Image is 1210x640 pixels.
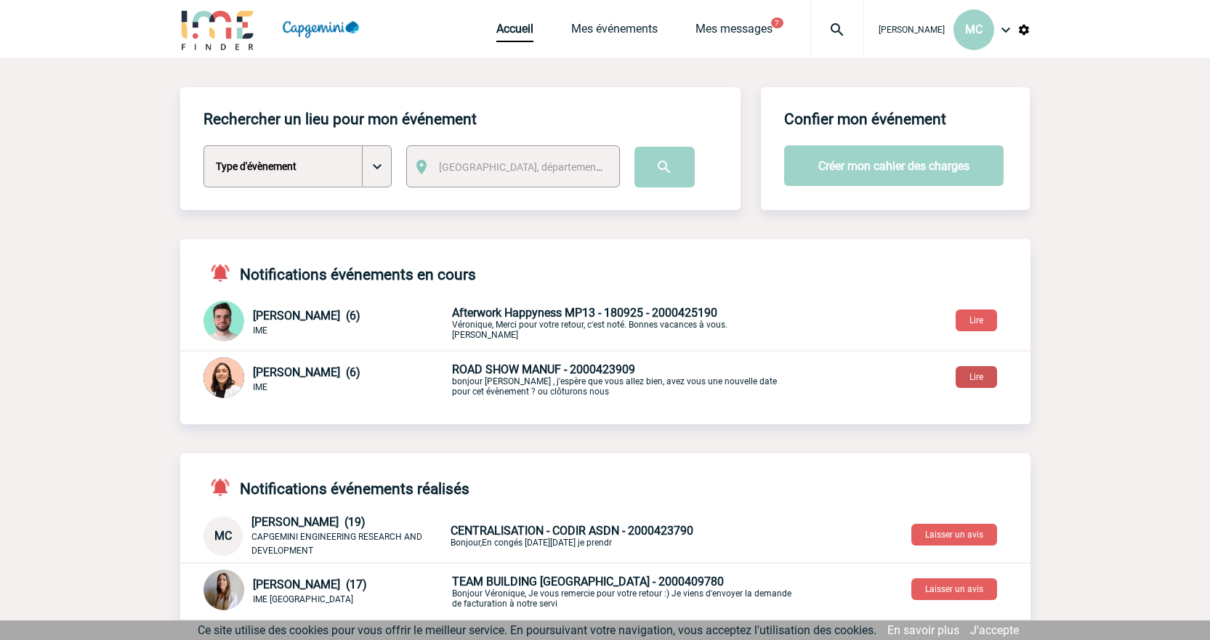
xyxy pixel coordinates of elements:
[911,524,997,546] button: Laisser un avis
[203,301,449,344] div: Conversation privée : Client - Agence
[253,309,360,323] span: [PERSON_NAME] (6)
[634,147,695,187] input: Submit
[253,594,353,604] span: IME [GEOGRAPHIC_DATA]
[771,17,783,28] button: 7
[251,515,366,529] span: [PERSON_NAME] (19)
[203,515,1030,556] div: Conversation privée : Client - Agence
[452,575,724,588] span: TEAM BUILDING [GEOGRAPHIC_DATA] - 2000409780
[452,575,794,609] p: Bonjour Véronique, Je vous remercie pour votre retour :) Je viens d'envoyer la demande de factura...
[203,110,477,128] h4: Rechercher un lieu pour mon événement
[452,362,794,397] p: bonjour [PERSON_NAME] , j'espère que vous allez bien, avez vous une nouvelle date pour cet évènem...
[452,306,794,340] p: Véronique, Merci pour votre retour, c'est noté. Bonnes vacances à vous. [PERSON_NAME]
[251,532,422,556] span: CAPGEMINI ENGINEERING RESEARCH AND DEVELOPMENT
[496,22,533,42] a: Accueil
[253,365,360,379] span: [PERSON_NAME] (6)
[253,382,267,392] span: IME
[209,477,240,498] img: notifications-active-24-px-r.png
[198,623,876,637] span: Ce site utilise des cookies pour vous offrir le meilleur service. En poursuivant votre navigation...
[203,315,794,328] a: [PERSON_NAME] (6) IME Afterwork Happyness MP13 - 180925 - 2000425190Véronique, Merci pour votre r...
[203,528,792,542] a: MC [PERSON_NAME] (19) CAPGEMINI ENGINEERING RESEARCH AND DEVELOPMENT CENTRALISATION - CODIR ASDN ...
[956,366,997,388] button: Lire
[451,524,792,548] p: Bonjour,En congés [DATE][DATE] je prendr
[944,369,1009,383] a: Lire
[203,357,244,398] img: 129834-0.png
[203,570,1030,613] div: Conversation privée : Client - Agence
[695,22,773,42] a: Mes messages
[180,9,256,50] img: IME-Finder
[944,312,1009,326] a: Lire
[784,145,1004,186] button: Créer mon cahier des charges
[571,22,658,42] a: Mes événements
[209,262,240,283] img: notifications-active-24-px-r.png
[452,306,717,320] span: Afterwork Happyness MP13 - 180925 - 2000425190
[911,578,997,600] button: Laisser un avis
[970,623,1019,637] a: J'accepte
[203,357,449,401] div: Conversation privée : Client - Agence
[203,570,244,610] img: 115329-0.jpg
[203,371,794,385] a: [PERSON_NAME] (6) IME ROAD SHOW MANUF - 2000423909bonjour [PERSON_NAME] , j'espère que vous allez...
[965,23,983,36] span: MC
[214,529,232,543] span: MC
[203,583,794,597] a: [PERSON_NAME] (17) IME [GEOGRAPHIC_DATA] TEAM BUILDING [GEOGRAPHIC_DATA] - 2000409780Bonjour Véro...
[452,362,635,376] span: ROAD SHOW MANUF - 2000423909
[203,262,476,283] h4: Notifications événements en cours
[203,301,244,341] img: 121547-2.png
[887,623,959,637] a: En savoir plus
[451,524,693,538] span: CENTRALISATION - CODIR ASDN - 2000423790
[784,110,946,128] h4: Confier mon événement
[956,309,997,331] button: Lire
[253,325,267,336] span: IME
[879,25,945,35] span: [PERSON_NAME]
[253,578,367,591] span: [PERSON_NAME] (17)
[439,161,641,173] span: [GEOGRAPHIC_DATA], département, région...
[203,477,469,498] h4: Notifications événements réalisés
